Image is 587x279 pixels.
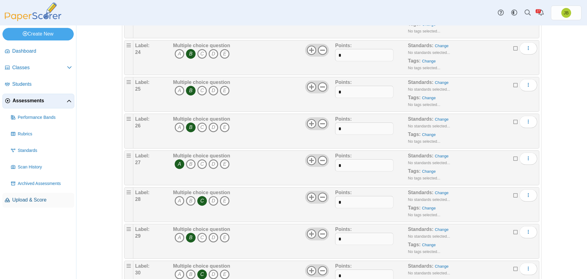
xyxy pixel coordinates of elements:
[335,153,352,158] b: Points:
[435,80,449,85] a: Change
[173,116,230,122] b: Multiple choice question
[408,190,434,195] b: Standards:
[408,263,434,269] b: Standards:
[197,86,207,96] i: C
[551,6,581,20] a: Joel Boyd
[135,263,150,269] b: Label:
[220,233,230,243] i: E
[220,49,230,59] i: E
[335,43,352,48] b: Points:
[209,86,218,96] i: D
[209,159,218,169] i: D
[18,164,72,170] span: Scan History
[435,264,449,269] a: Change
[519,79,537,91] button: More options
[197,123,207,132] i: C
[408,249,440,254] small: No tags selected...
[408,29,440,33] small: No tags selected...
[408,87,450,92] small: No standards selected...
[173,80,230,85] b: Multiple choice question
[124,187,133,222] div: Drag handle
[12,64,67,71] span: Classes
[408,80,434,85] b: Standards:
[135,227,150,232] b: Label:
[534,6,548,20] a: Alerts
[2,2,64,21] img: PaperScorer
[135,270,141,275] b: 30
[408,205,420,210] b: Tags:
[435,117,449,122] a: Change
[408,139,440,144] small: No tags selected...
[197,159,207,169] i: C
[408,213,440,217] small: No tags selected...
[173,263,230,269] b: Multiple choice question
[12,81,72,88] span: Students
[564,11,569,15] span: Joel Boyd
[335,116,352,122] b: Points:
[422,22,436,27] a: Change
[9,160,74,175] a: Scan History
[2,28,74,40] a: Create New
[422,169,436,174] a: Change
[519,226,537,238] button: More options
[175,233,184,243] i: A
[175,86,184,96] i: A
[408,21,420,27] b: Tags:
[408,153,434,158] b: Standards:
[408,58,420,63] b: Tags:
[220,159,230,169] i: E
[175,123,184,132] i: A
[519,263,537,275] button: More options
[12,48,72,55] span: Dashboard
[209,196,218,206] i: D
[335,190,352,195] b: Points:
[124,150,133,185] div: Drag handle
[175,159,184,169] i: A
[422,206,436,210] a: Change
[124,77,133,112] div: Drag handle
[9,143,74,158] a: Standards
[124,40,133,75] div: Drag handle
[9,127,74,141] a: Rubrics
[2,77,74,92] a: Students
[422,59,436,63] a: Change
[135,160,141,165] b: 27
[519,42,537,55] button: More options
[209,233,218,243] i: D
[13,97,67,104] span: Assessments
[124,114,133,149] div: Drag handle
[135,123,141,128] b: 26
[435,154,449,158] a: Change
[220,123,230,132] i: E
[519,116,537,128] button: More options
[197,196,207,206] i: C
[435,227,449,232] a: Change
[2,94,74,108] a: Assessments
[561,8,571,18] span: Joel Boyd
[408,242,420,247] b: Tags:
[408,132,420,137] b: Tags:
[408,197,450,202] small: No standards selected...
[422,132,436,137] a: Change
[9,110,74,125] a: Performance Bands
[124,224,133,259] div: Drag handle
[135,50,141,55] b: 24
[175,49,184,59] i: A
[18,115,72,121] span: Performance Bands
[408,95,420,100] b: Tags:
[220,196,230,206] i: E
[220,86,230,96] i: E
[186,159,196,169] i: B
[335,263,352,269] b: Points:
[173,190,230,195] b: Multiple choice question
[173,227,230,232] b: Multiple choice question
[209,49,218,59] i: D
[197,49,207,59] i: C
[18,181,72,187] span: Archived Assessments
[422,96,436,100] a: Change
[408,102,440,107] small: No tags selected...
[2,193,74,208] a: Upload & Score
[135,80,150,85] b: Label:
[408,160,450,165] small: No standards selected...
[135,233,141,239] b: 29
